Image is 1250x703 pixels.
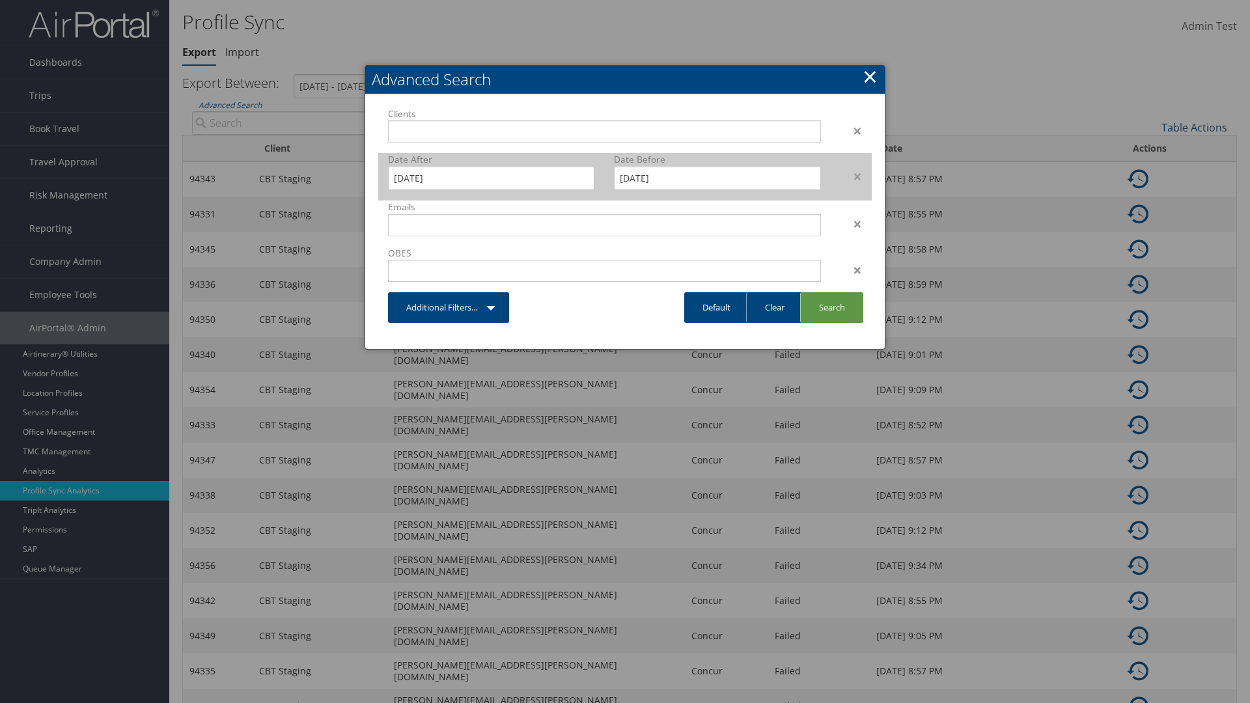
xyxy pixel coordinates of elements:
div: × [831,262,872,278]
a: Close [863,63,878,89]
a: Default [684,292,749,323]
label: OBES [388,247,821,260]
a: Clear [746,292,803,323]
a: Search [800,292,863,323]
div: × [831,123,872,139]
label: Emails [388,200,821,214]
h2: Advanced Search [365,65,885,94]
a: Additional Filters... [388,292,509,323]
label: Clients [388,107,821,120]
div: × [831,216,872,232]
div: × [831,169,872,184]
label: Date After [388,153,594,166]
label: Date Before [614,153,820,166]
